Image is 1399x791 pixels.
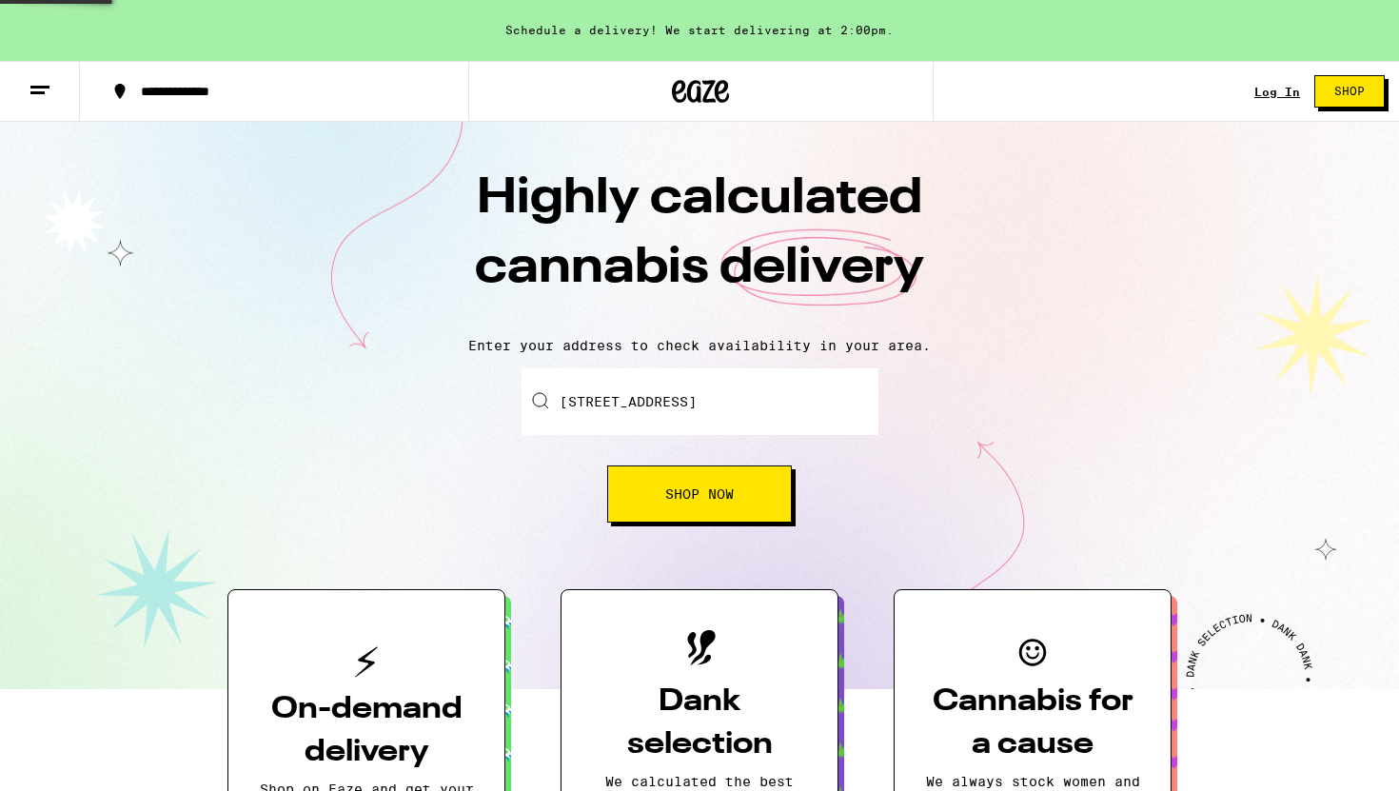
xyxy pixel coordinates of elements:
a: Shop [1300,75,1399,108]
button: Shop Now [607,465,792,523]
button: Shop [1314,75,1385,108]
h3: Dank selection [592,681,807,766]
p: Enter your address to check availability in your area. [19,338,1380,353]
span: Shop Now [665,487,734,501]
span: Shop [1334,86,1365,97]
h3: Cannabis for a cause [925,681,1140,766]
span: Hi. Need any help? [11,13,137,29]
a: Log In [1254,86,1300,98]
h1: Highly calculated cannabis delivery [366,165,1033,323]
h3: On-demand delivery [259,688,474,774]
input: Enter your delivery address [522,368,878,435]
